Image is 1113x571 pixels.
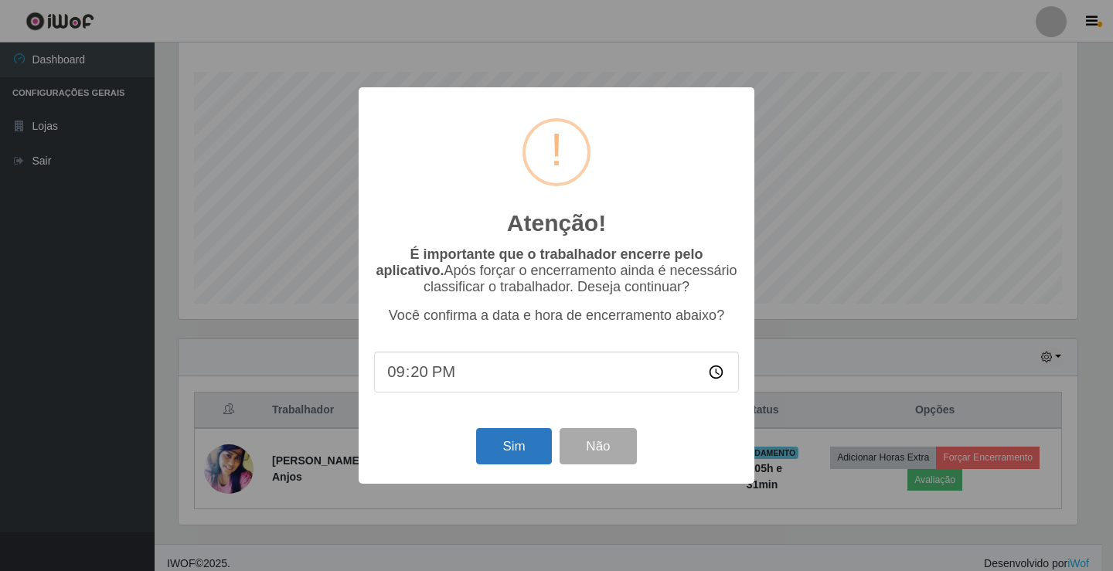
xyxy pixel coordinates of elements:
button: Não [560,428,636,464]
p: Após forçar o encerramento ainda é necessário classificar o trabalhador. Deseja continuar? [374,246,739,295]
h2: Atenção! [507,209,606,237]
p: Você confirma a data e hora de encerramento abaixo? [374,308,739,324]
b: É importante que o trabalhador encerre pelo aplicativo. [376,246,703,278]
button: Sim [476,428,551,464]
